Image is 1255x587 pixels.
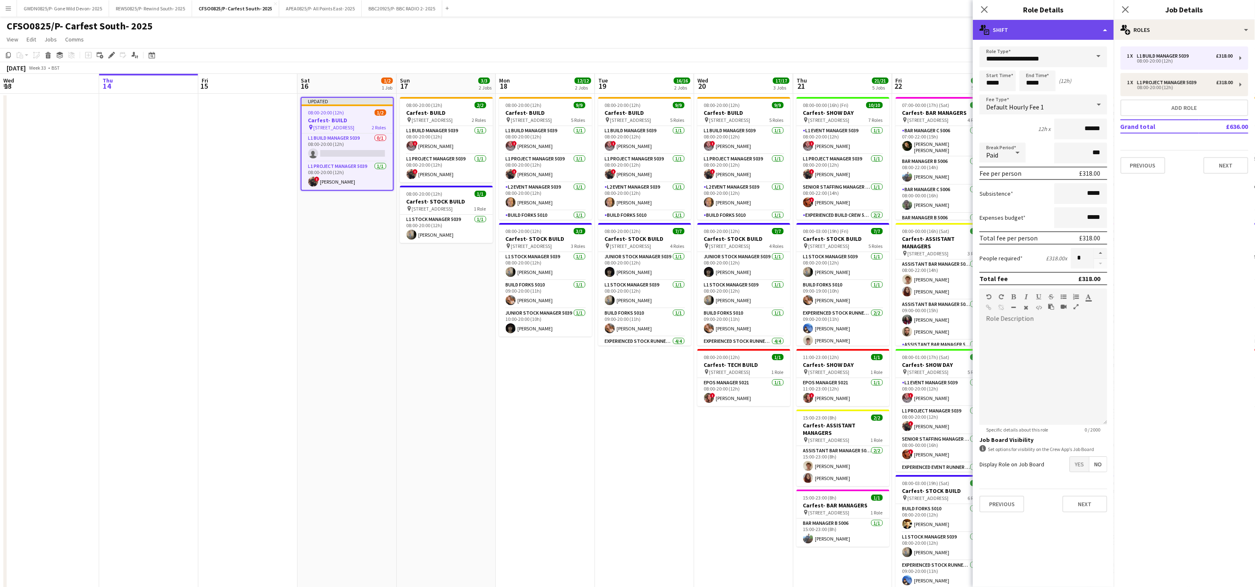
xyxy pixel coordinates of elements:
span: 1/2 [381,78,393,84]
span: [STREET_ADDRESS] [908,250,949,257]
app-card-role: L1 Stock Manager 50391/108:00-20:00 (12h)[PERSON_NAME] [499,252,592,280]
span: Tue [598,77,608,84]
app-card-role: EPOS Manager 50211/108:00-20:00 (12h)![PERSON_NAME] [697,378,790,406]
span: 08:00-20:00 (12h) [407,102,443,108]
app-job-card: 08:00-20:00 (12h)7/7Carfest- STOCK BUILD [STREET_ADDRESS]4 RolesJunior Stock Manager 50391/108:00... [697,223,790,346]
div: Roles [1114,20,1255,40]
app-card-role: L1 Stock Manager 50391/108:00-20:00 (12h)[PERSON_NAME] [797,252,889,280]
div: 15:00-23:00 (8h)1/1Carfest- BAR MANAGERS [STREET_ADDRESS]1 RoleBar Manager B 50061/115:00-23:00 (... [797,490,889,547]
app-card-role: Senior Staffing Manager 50391/108:00-22:00 (14h)![PERSON_NAME] [797,182,889,211]
div: 08:00-03:00 (19h) (Fri)7/7Carfest- STOCK BUILD [STREET_ADDRESS]5 RolesL1 Stock Manager 50391/108:... [797,223,889,346]
span: 1/1 [475,191,486,197]
div: 1 Job [382,85,392,91]
div: 08:00-20:00 (12h)2/2Carfest- BUILD [STREET_ADDRESS]2 RolesL1 Build Manager 50391/108:00-20:00 (12... [400,97,493,182]
span: [STREET_ADDRESS] [709,369,751,375]
app-card-role: L1 Project Manager 50391/108:00-20:00 (12h)![PERSON_NAME] [697,154,790,182]
label: People required [980,255,1023,262]
span: 08:00-20:00 (12h) [407,191,443,197]
button: Undo [986,293,992,300]
span: 9/9 [574,102,585,108]
app-card-role: Experienced Stock Runner 50124/409:00-20:00 (11h) [598,337,691,401]
label: Subsistence [980,190,1013,197]
span: [STREET_ADDRESS] [412,117,453,123]
div: Updated [302,98,393,104]
span: [STREET_ADDRESS] [908,369,949,375]
span: 08:00-03:00 (19h) (Sat) [902,480,950,486]
span: [STREET_ADDRESS] [908,495,949,501]
span: ! [611,169,616,174]
span: Sat [301,77,310,84]
span: 3 Roles [968,250,982,257]
app-card-role: Bar Manager C 50061/108:00-00:00 (16h)[PERSON_NAME] [896,185,989,213]
span: [STREET_ADDRESS] [412,206,453,212]
app-job-card: 08:00-00:00 (16h) (Fri)10/10Carfest- SHOW DAY [STREET_ADDRESS]7 RolesL1 Event Manager 50391/108:0... [797,97,889,220]
span: 5 Roles [571,117,585,123]
span: View [7,36,18,43]
span: 4 Roles [670,243,685,249]
span: 5/5 [970,354,982,360]
a: Jobs [41,34,60,45]
span: 8/8 [970,480,982,486]
app-job-card: 08:00-00:00 (16h) (Sat)5/5Carfest- ASSISTANT MANAGERS [STREET_ADDRESS]3 RolesAssistant Bar Manage... [896,223,989,346]
span: ! [809,393,814,398]
app-job-card: 08:00-20:00 (12h)1/1Carfest- STOCK BUILD [STREET_ADDRESS]1 RoleL1 Stock Manager 50391/108:00-20:0... [400,186,493,243]
span: 7/7 [673,228,685,234]
span: Fri [202,77,208,84]
app-card-role: Build Forks 50101/108:00-20:00 (12h)[PERSON_NAME] [896,504,989,532]
span: 3/3 [574,228,585,234]
button: Underline [1036,293,1042,300]
app-card-role: L1 Project Manager 50391/108:00-20:00 (12h)![PERSON_NAME] [400,154,493,182]
app-card-role: Experienced Event Runner 50121/109:00-21:00 (12h) [896,463,989,491]
span: ! [413,141,418,146]
button: Fullscreen [1073,303,1079,310]
app-card-role: L1 Project Manager 50391/108:00-20:00 (12h)![PERSON_NAME] [797,154,889,182]
app-card-role: Experienced Stock Runner 50122/209:00-20:00 (11h)[PERSON_NAME][PERSON_NAME] [797,308,889,349]
span: ! [413,169,418,174]
app-card-role: Junior Stock Manager 50391/108:00-20:00 (12h)[PERSON_NAME] [697,252,790,280]
h3: Carfest- SHOW DAY [797,109,889,116]
span: 7/7 [772,228,784,234]
div: 08:00-20:00 (12h)3/3Carfest- STOCK BUILD [STREET_ADDRESS]3 RolesL1 Stock Manager 50391/108:00-20:... [499,223,592,337]
span: 20 [696,81,708,91]
app-card-role: Build Forks 50101/109:00-20:00 (11h)[PERSON_NAME] [697,308,790,337]
app-card-role: Build Forks 50101/109:00-19:00 (10h)[PERSON_NAME] [797,280,889,308]
span: 5 Roles [670,117,685,123]
button: REWS0825/P- Rewind South- 2025 [109,0,192,17]
span: 12/12 [575,78,591,84]
td: Grand total [1121,120,1199,133]
span: 08:00-00:00 (16h) (Fri) [803,102,849,108]
span: 10/10 [866,102,883,108]
span: No [1089,457,1107,472]
app-card-role: L1 Stock Manager 50391/108:00-20:00 (12h)[PERSON_NAME] [598,280,691,308]
span: 1/1 [871,495,883,501]
app-card-role: L1 Project Manager 50391/108:00-20:00 (12h)![PERSON_NAME] [598,154,691,182]
app-card-role: Assistant Bar Manager 50062/215:00-23:00 (8h)[PERSON_NAME][PERSON_NAME] [797,446,889,486]
app-job-card: 08:00-20:00 (12h)9/9Carfest- BUILD [STREET_ADDRESS]5 RolesL1 Build Manager 50391/108:00-20:00 (12... [697,97,790,220]
span: 08:00-01:00 (17h) (Sat) [902,354,950,360]
span: 4 Roles [968,117,982,123]
span: 11:00-23:00 (12h) [803,354,839,360]
div: L1 Project Manager 5039 [1137,80,1200,85]
app-card-role: Build Forks 50101/109:00-20:00 (11h) [499,211,592,239]
span: 08:00-20:00 (12h) [704,354,740,360]
div: L1 Build Manager 5039 [1137,53,1192,59]
span: 1 Role [871,369,883,375]
span: Sun [400,77,410,84]
span: [STREET_ADDRESS] [809,369,850,375]
div: 5 Jobs [972,85,987,91]
span: 1/1 [772,354,784,360]
div: 1 x [1127,53,1137,59]
a: View [3,34,22,45]
span: 08:00-20:00 (12h) [605,228,641,234]
span: 9/9 [772,102,784,108]
span: ! [909,449,914,454]
button: Strikethrough [1048,293,1054,300]
h3: Carfest- STOCK BUILD [400,198,493,205]
div: 5 Jobs [872,85,888,91]
span: ! [512,141,517,146]
app-card-role: Build Forks 50101/109:00-20:00 (11h) [598,211,691,239]
button: Previous [980,496,1024,512]
span: 9/9 [673,102,685,108]
span: Edit [27,36,36,43]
